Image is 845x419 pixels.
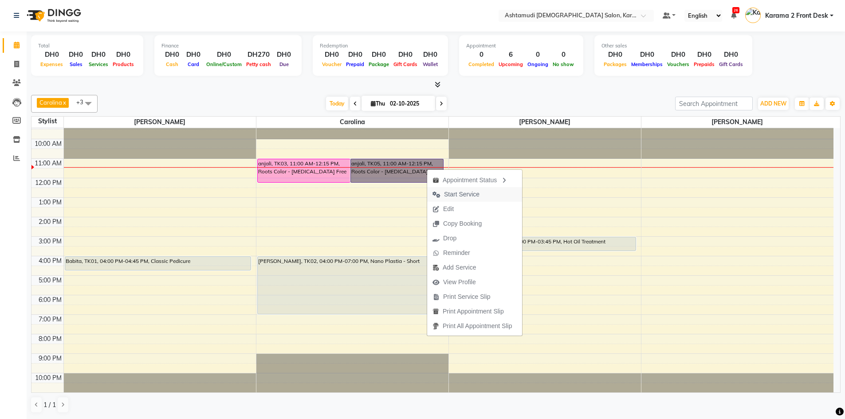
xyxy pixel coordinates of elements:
img: logo [23,3,83,28]
span: Card [185,61,201,67]
span: ADD NEW [760,100,786,107]
div: Finance [161,42,295,50]
div: DH0 [344,50,366,60]
div: 11:00 AM [33,159,63,168]
div: DH0 [38,50,65,60]
div: Redemption [320,42,441,50]
div: DH0 [65,50,86,60]
div: DH0 [629,50,665,60]
div: 0 [525,50,550,60]
div: DH0 [110,50,136,60]
div: DH0 [692,50,717,60]
button: ADD NEW [758,98,789,110]
div: 0 [550,50,576,60]
div: 10:00 AM [33,139,63,149]
span: Memberships [629,61,665,67]
input: 2025-10-02 [387,97,432,110]
span: Reminder [443,248,470,258]
span: Products [110,61,136,67]
span: Vouchers [665,61,692,67]
span: Online/Custom [204,61,244,67]
span: View Profile [443,278,476,287]
span: [PERSON_NAME] [64,117,256,128]
div: 7:00 PM [37,315,63,324]
div: Stylist [31,117,63,126]
div: DH0 [391,50,420,60]
div: 3:00 PM [37,237,63,246]
span: Thu [369,100,387,107]
div: 2:00 PM [37,217,63,227]
div: DH270 [244,50,273,60]
span: Today [326,97,348,110]
span: Start Service [444,190,479,199]
div: DH0 [420,50,441,60]
div: Total [38,42,136,50]
span: Cash [164,61,181,67]
span: Karama 2 Front Desk [765,11,828,20]
div: 1:00 PM [37,198,63,207]
span: [PERSON_NAME] [641,117,834,128]
span: Print All Appointment Slip [443,321,512,331]
img: add-service.png [432,264,439,271]
span: Voucher [320,61,344,67]
div: 5:00 PM [37,276,63,285]
a: 26 [731,12,736,20]
span: Package [366,61,391,67]
span: Ongoing [525,61,550,67]
span: Petty cash [244,61,273,67]
span: Upcoming [496,61,525,67]
span: Prepaids [692,61,717,67]
img: printall.png [432,323,439,329]
span: Print Appointment Slip [443,307,504,316]
div: DH0 [717,50,745,60]
span: Completed [466,61,496,67]
div: Appointment [466,42,576,50]
div: 0 [466,50,496,60]
div: DH0 [366,50,391,60]
img: apt_status.png [432,177,439,184]
img: Karama 2 Front Desk [745,8,761,23]
div: DH0 [320,50,344,60]
a: x [62,99,66,106]
span: No show [550,61,576,67]
span: Gift Cards [391,61,420,67]
span: Services [86,61,110,67]
div: DH0 [273,50,295,60]
div: anjali, TK03, 11:00 AM-12:15 PM, Roots Color - [MEDICAL_DATA] Free [258,159,350,182]
span: Copy Booking [443,219,482,228]
span: 26 [732,7,739,13]
div: 9:00 PM [37,354,63,363]
span: Carolina [39,99,62,106]
div: DH0 [204,50,244,60]
div: Other sales [601,42,745,50]
span: Sales [67,61,85,67]
div: 6 [496,50,525,60]
div: 4:00 PM [37,256,63,266]
div: DH0 [161,50,183,60]
span: Prepaid [344,61,366,67]
span: [PERSON_NAME] [449,117,641,128]
div: 8:00 PM [37,334,63,344]
span: Carolina [256,117,448,128]
span: 1 / 1 [43,400,56,410]
span: +3 [76,98,90,106]
span: Print Service Slip [443,292,491,302]
input: Search Appointment [675,97,753,110]
div: 10:00 PM [33,373,63,383]
div: DH0 [601,50,629,60]
span: Drop [443,234,456,243]
div: Babita, TK01, 04:00 PM-04:45 PM, Classic Pedicure [65,257,251,270]
span: Gift Cards [717,61,745,67]
img: printapt.png [432,308,439,315]
div: DH0 [86,50,110,60]
div: 12:00 PM [33,178,63,188]
div: [MEDICAL_DATA], TK04, 03:00 PM-03:45 PM, Hot Oil Treatment [450,237,636,251]
span: Add Service [443,263,476,272]
div: [PERSON_NAME], TK02, 04:00 PM-07:00 PM, Nano Plastia - Short [258,257,443,314]
div: 6:00 PM [37,295,63,305]
div: Appointment Status [427,172,522,187]
span: Edit [443,204,454,214]
span: Due [277,61,291,67]
span: Packages [601,61,629,67]
div: DH0 [665,50,692,60]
